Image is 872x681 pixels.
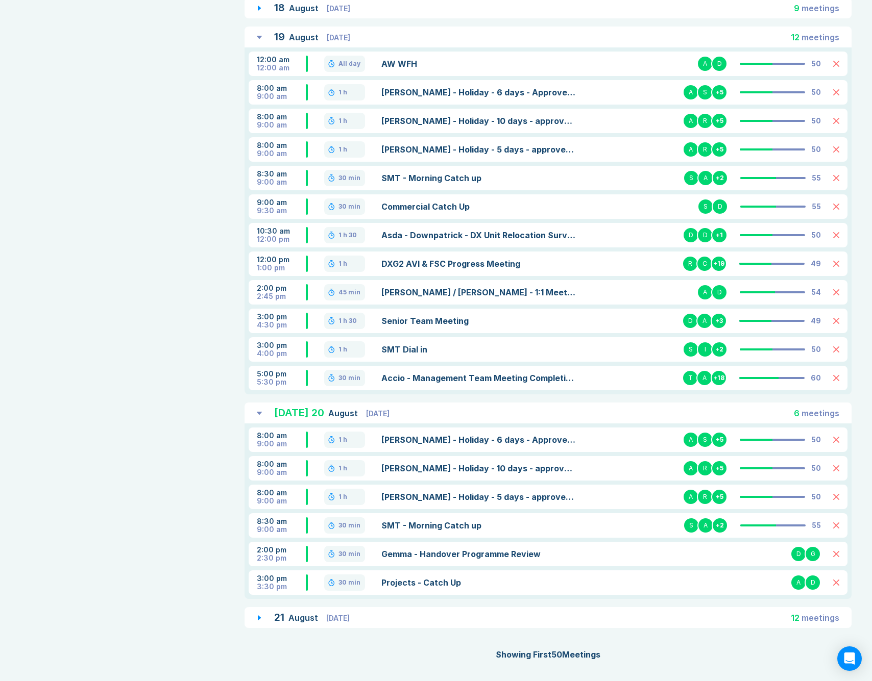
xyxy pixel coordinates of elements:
div: Open Intercom Messenger [837,646,862,671]
a: [PERSON_NAME] - Holiday - 10 days - approved AW - Noted IP [381,115,575,127]
button: Delete [833,465,839,471]
div: 8:00 am [257,141,306,149]
div: 2:45 pm [257,292,306,300]
div: 50 [811,231,821,239]
span: 19 [274,31,285,43]
div: + 5 [711,460,728,476]
div: A [696,313,713,329]
button: Delete [833,437,839,443]
div: 4:00 pm [257,349,306,358]
div: A [683,432,699,448]
span: meeting s [802,3,839,13]
div: + 3 [711,313,727,329]
div: 10:30 am [257,227,306,235]
div: 9:00 am [257,440,306,448]
button: Delete [833,551,839,557]
div: 12:00 am [257,64,306,72]
a: [PERSON_NAME] - Holiday - 5 days - approved IP - Noted IP [381,491,575,503]
div: All day [338,60,360,68]
span: meeting s [802,408,839,418]
div: 30 min [338,203,360,211]
a: Senior Team Meeting [381,315,575,327]
button: Delete [833,204,839,210]
button: Delete [833,318,839,324]
div: 9:00 am [257,92,306,100]
div: + 5 [711,432,728,448]
div: C [696,256,713,272]
div: + 2 [711,341,728,358]
div: 55 [812,521,821,529]
div: 8:00 am [257,460,306,468]
div: I [697,341,713,358]
div: + 2 [712,517,728,534]
div: 49 [811,317,821,325]
div: Showing First 50 Meetings [245,648,852,661]
a: Gemma - Handover Programme Review [381,548,575,560]
button: Delete [833,289,839,295]
div: 50 [811,60,821,68]
div: 2:00 pm [257,546,306,554]
div: 3:00 pm [257,341,306,349]
div: D [712,198,728,215]
div: A [683,460,699,476]
a: Projects - Catch Up [381,576,575,589]
div: 50 [811,493,821,501]
div: D [711,284,728,300]
div: 45 min [338,288,360,296]
div: A [683,489,699,505]
div: 4:30 pm [257,321,306,329]
a: [PERSON_NAME] / [PERSON_NAME] - 1:1 Meeting [381,286,575,298]
div: 9:00 am [257,121,306,129]
a: [PERSON_NAME] - Holiday - 5 days - approved IP - Noted IP [381,143,575,156]
a: Commercial Catch Up [381,200,575,213]
div: 1 h [338,464,347,472]
div: 50 [811,145,821,154]
div: T [682,370,698,386]
a: [PERSON_NAME] - Holiday - 6 days - Approved AW - Noted IP [381,86,575,98]
div: 9:30 am [257,207,306,215]
button: Delete [833,494,839,500]
span: 21 [274,611,284,623]
div: 12:00 pm [257,235,306,243]
div: 8:00 am [257,84,306,92]
div: 50 [811,117,821,125]
span: 18 [274,2,285,14]
div: 3:00 pm [257,313,306,321]
button: Delete [833,232,839,238]
div: S [683,341,699,358]
div: 50 [811,88,821,96]
button: Delete [833,579,839,586]
div: 12:00 am [257,56,306,64]
div: 1 h [338,117,347,125]
div: S [697,84,713,100]
div: 1 h [338,493,347,501]
div: A [697,170,714,186]
span: 12 [791,32,800,42]
div: 2:30 pm [257,554,306,562]
div: 5:00 pm [257,370,306,378]
a: AW WFH [381,58,575,70]
button: Delete [833,261,839,267]
div: 30 min [338,550,360,558]
div: 60 [811,374,821,382]
div: 1 h [338,88,347,96]
div: S [697,432,713,448]
button: Delete [833,118,839,124]
div: 5:30 pm [257,378,306,386]
div: 2:00 pm [257,284,306,292]
div: 1:00 pm [257,264,306,272]
div: D [683,227,699,243]
div: + 1 [711,227,728,243]
span: [DATE] [327,4,350,13]
span: 6 [794,408,800,418]
div: 9:00 am [257,178,306,186]
span: [DATE] [326,614,350,622]
div: + 5 [711,141,728,158]
a: SMT - Morning Catch up [381,519,575,532]
div: 1 h 30 [338,317,357,325]
div: D [697,227,713,243]
div: R [697,141,713,158]
div: 8:00 am [257,489,306,497]
div: A [683,113,699,129]
div: 3:30 pm [257,583,306,591]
